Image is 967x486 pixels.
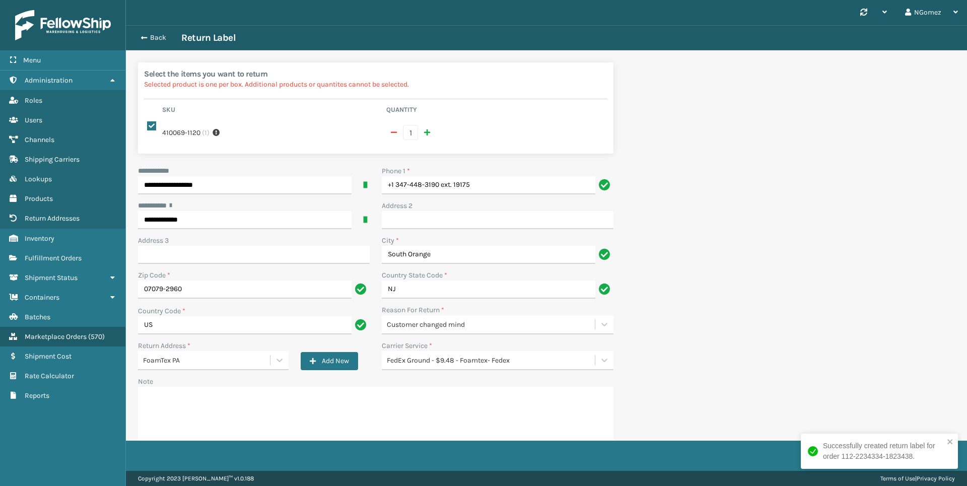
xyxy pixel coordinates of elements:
[382,166,410,176] label: Phone 1
[144,79,607,90] p: Selected product is one per box. Additional products or quantites cannot be selected.
[382,235,399,246] label: City
[144,68,607,79] h2: Select the items you want to return
[138,340,190,351] label: Return Address
[25,76,73,85] span: Administration
[162,127,200,138] label: 410069-1120
[143,355,271,366] div: FoamTex PA
[301,352,358,370] button: Add New
[947,438,954,447] button: close
[138,270,170,281] label: Zip Code
[382,340,432,351] label: Carrier Service
[25,96,42,105] span: Roles
[25,254,82,262] span: Fulfillment Orders
[159,105,383,117] th: Sku
[138,471,254,486] p: Copyright 2023 [PERSON_NAME]™ v 1.0.188
[387,355,596,366] div: FedEx Ground - $9.48 - Foamtex- Fedex
[25,155,80,164] span: Shipping Carriers
[138,306,185,316] label: Country Code
[23,56,41,64] span: Menu
[387,319,596,330] div: Customer changed mind
[25,175,52,183] span: Lookups
[88,332,105,341] span: ( 570 )
[25,372,74,380] span: Rate Calculator
[202,127,210,138] span: ( 1 )
[138,377,153,386] label: Note
[25,214,80,223] span: Return Addresses
[25,116,42,124] span: Users
[25,293,59,302] span: Containers
[823,441,944,462] div: Successfully created return label for order 112-2234334-1823438.
[135,33,181,42] button: Back
[25,391,49,400] span: Reports
[138,235,169,246] label: Address 3
[15,10,111,40] img: logo
[382,270,447,281] label: Country State Code
[25,313,50,321] span: Batches
[25,135,54,144] span: Channels
[25,352,72,361] span: Shipment Cost
[181,32,236,44] h3: Return Label
[382,200,412,211] label: Address 2
[25,194,53,203] span: Products
[25,234,54,243] span: Inventory
[25,332,87,341] span: Marketplace Orders
[383,105,607,117] th: Quantity
[382,305,444,315] label: Reason For Return
[25,273,78,282] span: Shipment Status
